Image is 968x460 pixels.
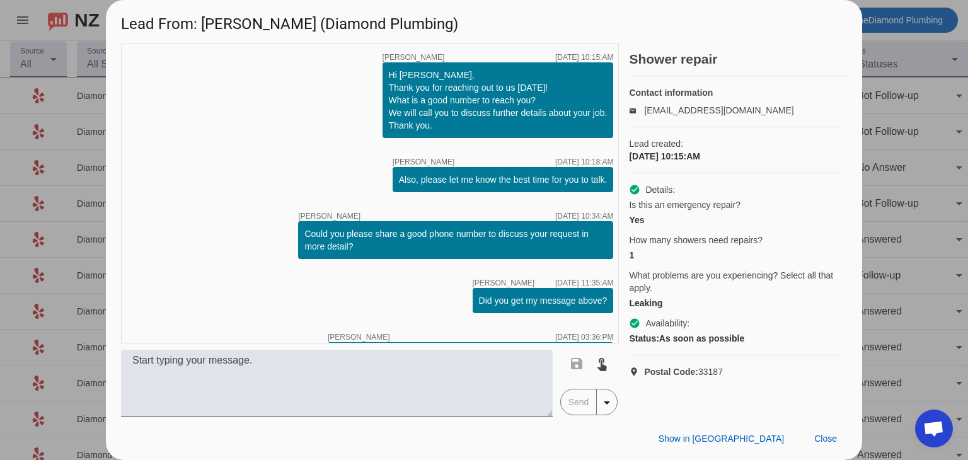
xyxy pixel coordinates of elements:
[644,105,793,115] a: [EMAIL_ADDRESS][DOMAIN_NAME]
[555,212,613,220] div: [DATE] 10:34:AM
[804,427,847,450] button: Close
[629,234,763,246] span: How many showers need repairs?
[645,317,689,330] span: Availability:
[479,294,608,307] div: Did you get my message above?​
[555,158,613,166] div: [DATE] 10:18:AM
[555,279,613,287] div: [DATE] 11:35:AM
[383,54,445,61] span: [PERSON_NAME]
[328,333,390,341] span: [PERSON_NAME]
[629,150,842,163] div: [DATE] 10:15:AM
[393,158,455,166] span: [PERSON_NAME]
[629,214,842,226] div: Yes
[555,54,613,61] div: [DATE] 10:15:AM
[629,367,644,377] mat-icon: location_on
[629,318,640,329] mat-icon: check_circle
[629,333,659,343] strong: Status:
[629,198,740,211] span: Is this an emergency repair?
[629,297,842,309] div: Leaking
[629,137,842,150] span: Lead created:
[915,410,953,447] div: Open chat
[594,356,609,371] mat-icon: touch_app
[629,86,842,99] h4: Contact information
[648,427,794,450] button: Show in [GEOGRAPHIC_DATA]
[629,53,847,66] h2: Shower repair
[555,333,613,341] div: [DATE] 03:36:PM
[473,279,535,287] span: [PERSON_NAME]
[298,212,360,220] span: [PERSON_NAME]
[659,434,784,444] span: Show in [GEOGRAPHIC_DATA]
[599,395,614,410] mat-icon: arrow_drop_down
[629,249,842,262] div: 1
[645,183,675,196] span: Details:
[814,434,837,444] span: Close
[389,69,608,132] div: Hi [PERSON_NAME], Thank you for reaching out to us [DATE]! What is a good number to reach you? We...
[629,184,640,195] mat-icon: check_circle
[644,367,698,377] strong: Postal Code:
[629,107,644,113] mat-icon: email
[629,332,842,345] div: As soon as possible
[644,365,723,378] span: 33187
[304,227,607,253] div: Could you please share a good phone number to discuss your request in more detail?​
[399,173,608,186] div: Also, please let me know the best time for you to talk.​
[629,269,842,294] span: What problems are you experiencing? Select all that apply.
